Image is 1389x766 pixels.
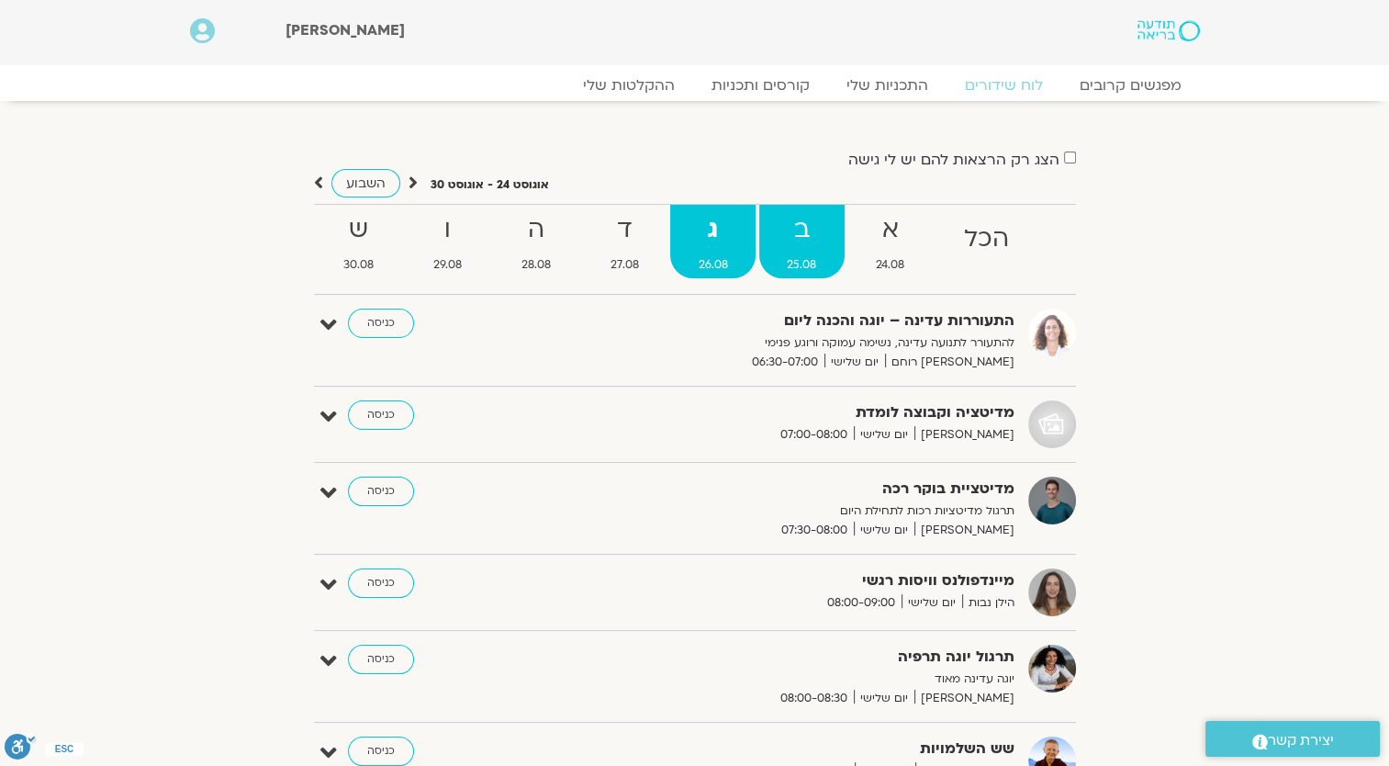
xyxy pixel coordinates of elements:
span: [PERSON_NAME] [914,689,1014,708]
span: יום שלישי [854,689,914,708]
strong: ש [316,209,402,251]
a: מפגשים קרובים [1061,76,1200,95]
span: 07:00-08:00 [774,425,854,445]
span: 07:30-08:00 [775,521,854,540]
span: יום שלישי [824,353,885,372]
a: א24.08 [848,205,933,278]
a: כניסה [348,645,414,674]
p: אוגוסט 24 - אוגוסט 30 [431,175,549,195]
span: 08:00-09:00 [821,593,902,613]
span: 25.08 [759,255,845,275]
a: ההקלטות שלי [565,76,693,95]
strong: ב [759,209,845,251]
span: 30.08 [316,255,402,275]
strong: מדיטציית בוקר רכה [565,477,1014,501]
a: לוח שידורים [947,76,1061,95]
a: כניסה [348,569,414,598]
p: יוגה עדינה מאוד [565,670,1014,689]
strong: תרגול יוגה תרפיה [565,645,1014,670]
span: השבוע [346,175,386,192]
strong: ד [582,209,666,251]
strong: התעוררות עדינה – יוגה והכנה ליום [565,309,1014,333]
span: יום שלישי [902,593,962,613]
strong: מיינדפולנס וויסות רגשי [565,569,1014,593]
span: 08:00-08:30 [774,689,854,708]
a: כניסה [348,400,414,430]
a: כניסה [348,477,414,506]
a: ב25.08 [759,205,845,278]
span: [PERSON_NAME] [914,521,1014,540]
span: 24.08 [848,255,933,275]
a: ו29.08 [405,205,489,278]
span: 28.08 [493,255,578,275]
span: [PERSON_NAME] [914,425,1014,445]
span: 29.08 [405,255,489,275]
label: הצג רק הרצאות להם יש לי גישה [848,152,1059,168]
a: השבוע [331,169,400,197]
strong: הכל [936,219,1037,260]
strong: א [848,209,933,251]
strong: שש השלמויות [565,737,1014,761]
a: ה28.08 [493,205,578,278]
a: ש30.08 [316,205,402,278]
span: 26.08 [670,255,756,275]
a: הכל [936,205,1037,278]
strong: ג [670,209,756,251]
a: ד27.08 [582,205,666,278]
span: הילן נבות [962,593,1014,613]
p: תרגול מדיטציות רכות לתחילת היום [565,501,1014,521]
span: יום שלישי [854,425,914,445]
a: ג26.08 [670,205,756,278]
span: 27.08 [582,255,666,275]
strong: ו [405,209,489,251]
a: יצירת קשר [1205,721,1380,757]
span: [PERSON_NAME] רוחם [885,353,1014,372]
a: התכניות שלי [828,76,947,95]
strong: ה [493,209,578,251]
a: כניסה [348,309,414,338]
strong: מדיטציה וקבוצה לומדת [565,400,1014,425]
a: קורסים ותכניות [693,76,828,95]
p: להתעורר לתנועה עדינה, נשימה עמוקה ורוגע פנימי [565,333,1014,353]
span: יום שלישי [854,521,914,540]
span: [PERSON_NAME] [286,20,405,40]
a: כניסה [348,737,414,766]
nav: Menu [190,76,1200,95]
span: 06:30-07:00 [745,353,824,372]
span: יצירת קשר [1268,728,1334,753]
